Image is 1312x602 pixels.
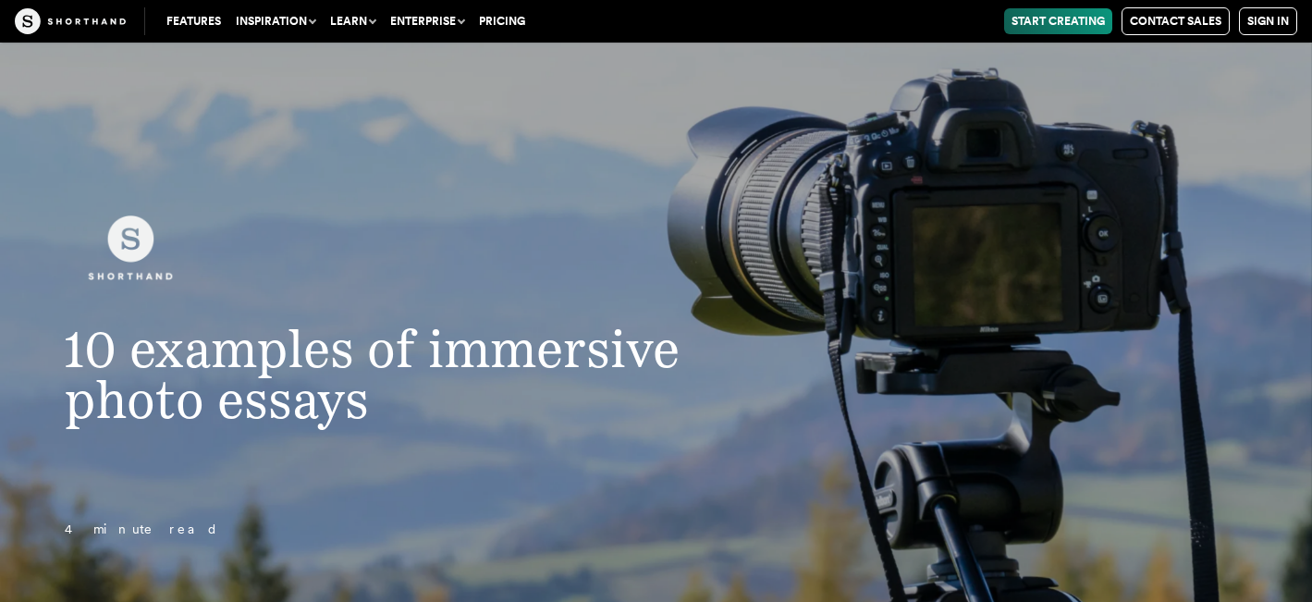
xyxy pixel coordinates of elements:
[383,8,472,34] button: Enterprise
[228,8,323,34] button: Inspiration
[15,8,126,34] img: The Craft
[28,519,761,541] p: 4 minute read
[472,8,533,34] a: Pricing
[1239,7,1297,35] a: Sign in
[28,324,761,426] h1: 10 examples of immersive photo essays
[323,8,383,34] button: Learn
[1122,7,1230,35] a: Contact Sales
[1004,8,1112,34] a: Start Creating
[159,8,228,34] a: Features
